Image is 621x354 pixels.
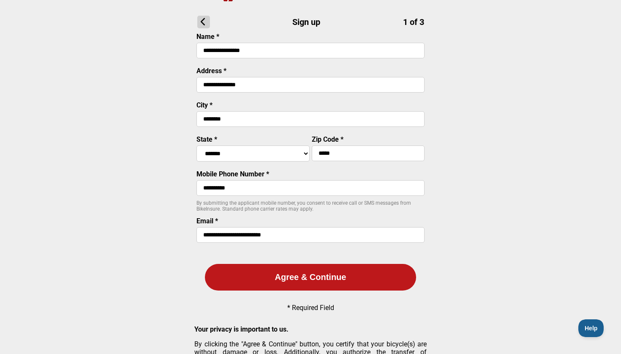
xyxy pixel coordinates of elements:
span: 1 of 3 [403,17,424,27]
label: Address * [196,67,226,75]
label: Zip Code * [312,135,343,143]
iframe: Toggle Customer Support [578,319,604,337]
strong: Your privacy is important to us. [194,325,289,333]
label: State * [196,135,217,143]
p: * Required Field [287,304,334,312]
label: Email * [196,217,218,225]
label: Name * [196,33,219,41]
p: By submitting the applicant mobile number, you consent to receive call or SMS messages from BikeI... [196,200,425,212]
label: Mobile Phone Number * [196,170,269,178]
h1: Sign up [197,16,424,28]
button: Agree & Continue [205,264,416,291]
label: City * [196,101,212,109]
